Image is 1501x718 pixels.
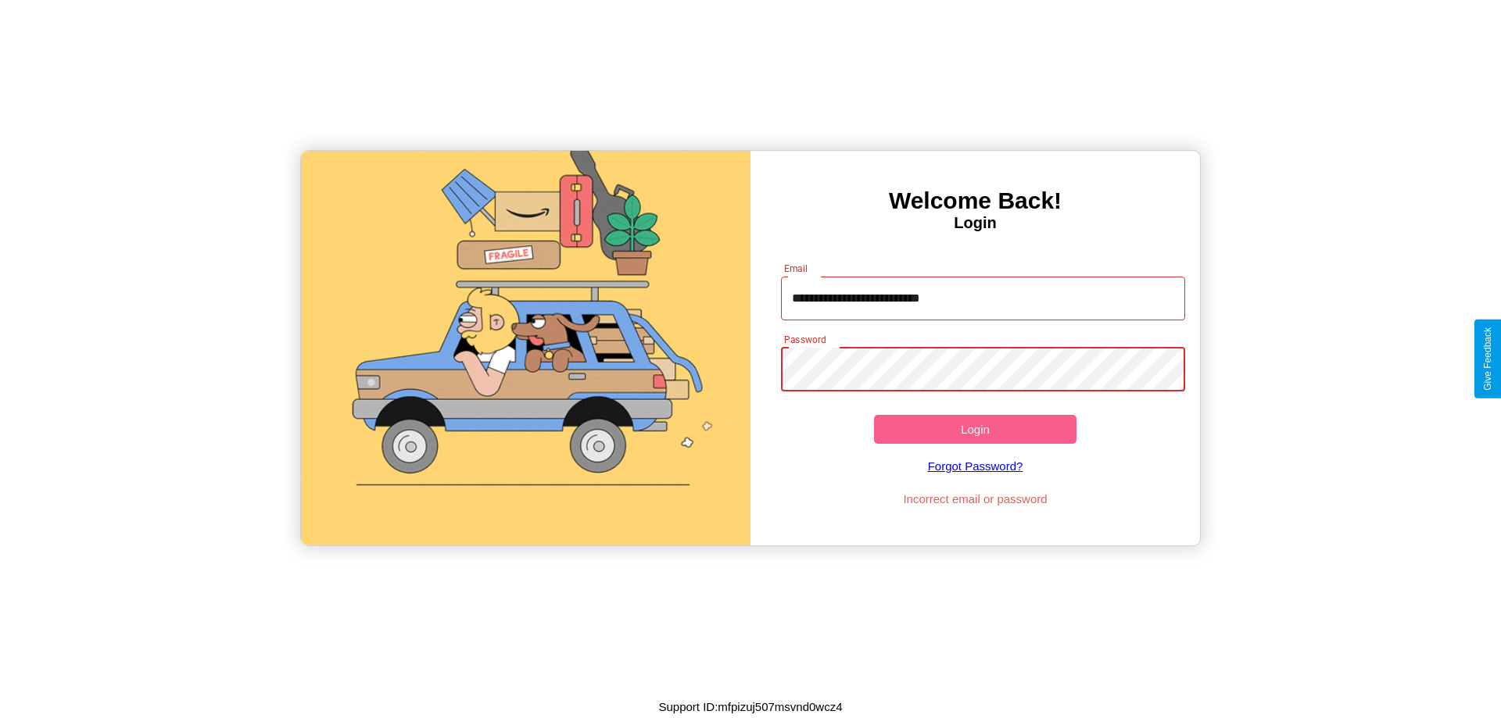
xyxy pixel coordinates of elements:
h4: Login [750,214,1200,232]
img: gif [301,151,750,545]
h3: Welcome Back! [750,188,1200,214]
p: Incorrect email or password [773,488,1178,509]
p: Support ID: mfpizuj507msvnd0wcz4 [658,696,842,717]
a: Forgot Password? [773,444,1178,488]
button: Login [874,415,1076,444]
div: Give Feedback [1482,327,1493,391]
label: Password [784,333,826,346]
label: Email [784,262,808,275]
